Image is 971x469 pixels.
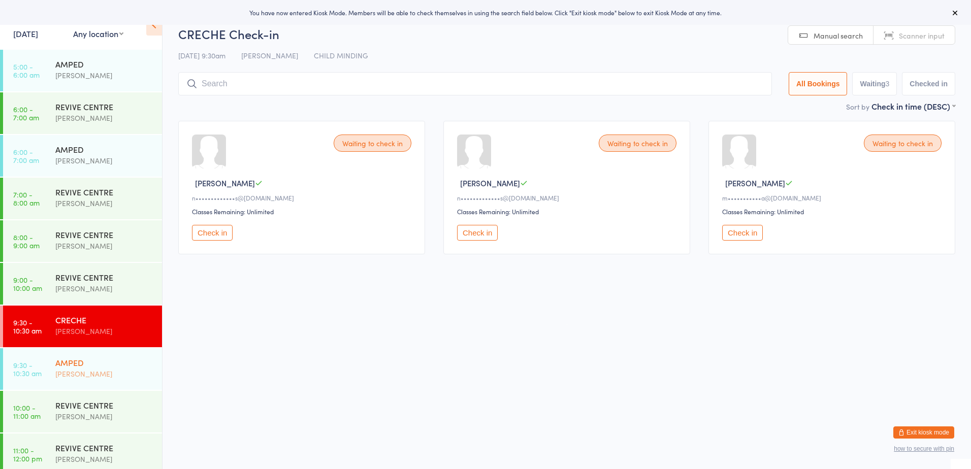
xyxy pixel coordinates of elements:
label: Sort by [846,102,869,112]
time: 6:00 - 7:00 am [13,148,39,164]
div: Classes Remaining: Unlimited [722,207,945,216]
input: Search [178,72,772,95]
div: Any location [73,28,123,39]
div: REVIVE CENTRE [55,442,153,453]
div: [PERSON_NAME] [55,411,153,422]
time: 10:00 - 11:00 am [13,404,41,420]
button: Check in [192,225,233,241]
time: 11:00 - 12:00 pm [13,446,42,462]
a: 5:00 -6:00 amAMPED[PERSON_NAME] [3,50,162,91]
span: Manual search [814,30,863,41]
a: 8:00 -9:00 amREVIVE CENTRE[PERSON_NAME] [3,220,162,262]
a: 7:00 -8:00 amREVIVE CENTRE[PERSON_NAME] [3,178,162,219]
div: CRECHE [55,314,153,325]
div: [PERSON_NAME] [55,368,153,380]
div: [PERSON_NAME] [55,197,153,209]
div: Classes Remaining: Unlimited [192,207,414,216]
button: Check in [457,225,498,241]
div: [PERSON_NAME] [55,155,153,166]
div: [PERSON_NAME] [55,112,153,124]
time: 9:30 - 10:30 am [13,361,42,377]
a: [DATE] [13,28,38,39]
a: 10:00 -11:00 amREVIVE CENTRE[PERSON_NAME] [3,391,162,432]
div: [PERSON_NAME] [55,283,153,294]
span: [PERSON_NAME] [195,178,255,188]
div: REVIVE CENTRE [55,186,153,197]
a: 9:30 -10:30 amAMPED[PERSON_NAME] [3,348,162,390]
div: n•••••••••••••s@[DOMAIN_NAME] [192,193,414,202]
time: 7:00 - 8:00 am [13,190,40,207]
a: 6:00 -7:00 amREVIVE CENTRE[PERSON_NAME] [3,92,162,134]
button: Check in [722,225,763,241]
span: [PERSON_NAME] [725,178,785,188]
div: AMPED [55,357,153,368]
div: REVIVE CENTRE [55,101,153,112]
button: Waiting3 [852,72,897,95]
button: All Bookings [789,72,848,95]
time: 5:00 - 6:00 am [13,62,40,79]
div: REVIVE CENTRE [55,229,153,240]
div: [PERSON_NAME] [55,70,153,81]
button: Exit kiosk mode [893,426,954,439]
span: Scanner input [899,30,945,41]
h2: CRECHE Check-in [178,25,955,42]
div: Check in time (DESC) [871,100,955,112]
div: AMPED [55,144,153,155]
a: 9:00 -10:00 amREVIVE CENTRE[PERSON_NAME] [3,263,162,305]
div: Classes Remaining: Unlimited [457,207,679,216]
div: REVIVE CENTRE [55,399,153,411]
time: 8:00 - 9:00 am [13,233,40,249]
span: [PERSON_NAME] [241,50,298,60]
time: 9:00 - 10:00 am [13,276,42,292]
span: [DATE] 9:30am [178,50,225,60]
div: You have now entered Kiosk Mode. Members will be able to check themselves in using the search fie... [16,8,955,17]
div: [PERSON_NAME] [55,325,153,337]
div: Waiting to check in [334,135,411,152]
div: [PERSON_NAME] [55,453,153,465]
button: Checked in [902,72,955,95]
div: [PERSON_NAME] [55,240,153,252]
time: 9:30 - 10:30 am [13,318,42,334]
a: 9:30 -10:30 amCRECHE[PERSON_NAME] [3,306,162,347]
div: AMPED [55,58,153,70]
div: 3 [886,80,890,88]
span: [PERSON_NAME] [460,178,520,188]
button: how to secure with pin [894,445,954,452]
div: m•••••••••••a@[DOMAIN_NAME] [722,193,945,202]
span: CHILD MINDING [314,50,368,60]
div: Waiting to check in [864,135,942,152]
div: n•••••••••••••s@[DOMAIN_NAME] [457,193,679,202]
time: 6:00 - 7:00 am [13,105,39,121]
a: 6:00 -7:00 amAMPED[PERSON_NAME] [3,135,162,177]
div: REVIVE CENTRE [55,272,153,283]
div: Waiting to check in [599,135,676,152]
